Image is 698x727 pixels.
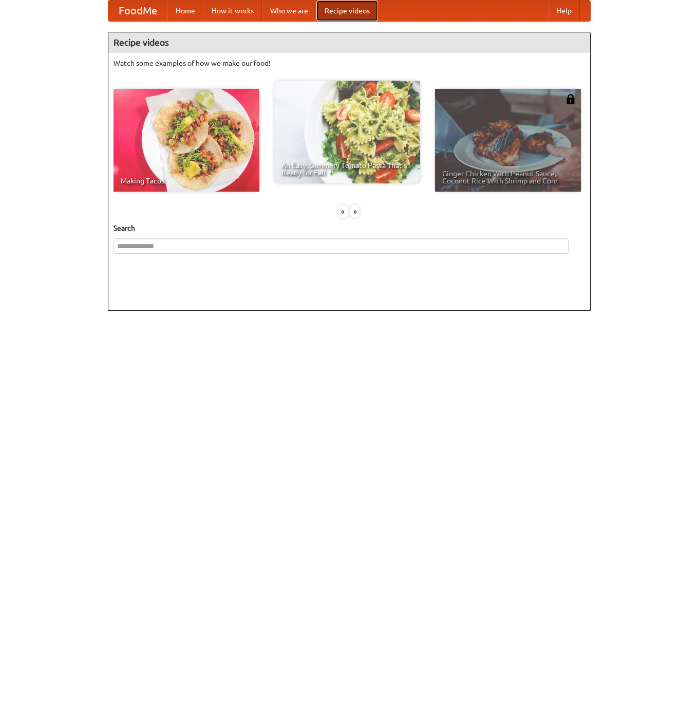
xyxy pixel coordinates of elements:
p: Watch some examples of how we make our food! [114,58,585,68]
div: » [350,205,360,218]
a: Help [548,1,580,21]
a: Recipe videos [316,1,378,21]
h5: Search [114,223,585,233]
span: An Easy, Summery Tomato Pasta That's Ready for Fall [281,162,413,176]
a: How it works [203,1,262,21]
a: Making Tacos [114,89,259,192]
span: Making Tacos [121,177,252,184]
h4: Recipe videos [108,32,590,53]
a: An Easy, Summery Tomato Pasta That's Ready for Fall [274,81,420,183]
img: 483408.png [565,94,576,104]
a: FoodMe [108,1,167,21]
a: Home [167,1,203,21]
a: Who we are [262,1,316,21]
div: « [338,205,348,218]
